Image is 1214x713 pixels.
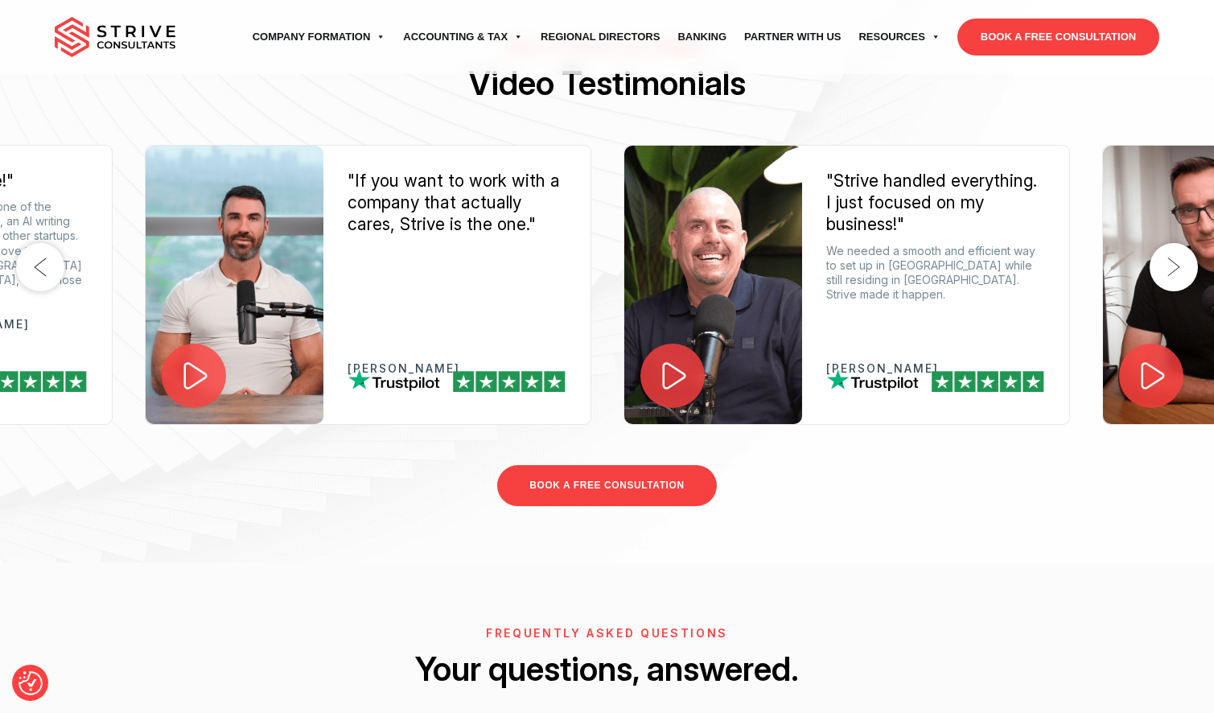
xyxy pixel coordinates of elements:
a: Regional Directors [532,14,669,60]
div: "If you want to work with a company that actually cares, Strive is the one." [348,170,566,236]
a: Partner with Us [735,14,850,60]
img: tp-review.png [348,369,566,392]
button: Previous [16,243,64,291]
a: Company Formation [244,14,395,60]
a: Resources [850,14,949,60]
a: BOOK A FREE CONSULTATION [957,19,1159,56]
p: We needed a smooth and efficient way to set up in [GEOGRAPHIC_DATA] while still residing in [GEOG... [826,244,1045,303]
a: Banking [669,14,735,60]
a: BOOK A FREE CONSULTATION [497,465,716,506]
p: [PERSON_NAME] [348,362,566,374]
p: [PERSON_NAME] [826,362,1045,374]
img: Revisit consent button [19,671,43,695]
a: Accounting & Tax [394,14,532,60]
img: main-logo.svg [55,17,175,57]
button: Next [1150,243,1198,291]
img: tp-review.png [827,369,1044,392]
button: Consent Preferences [19,671,43,695]
div: "Strive handled everything. I just focused on my business!" [826,170,1045,236]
